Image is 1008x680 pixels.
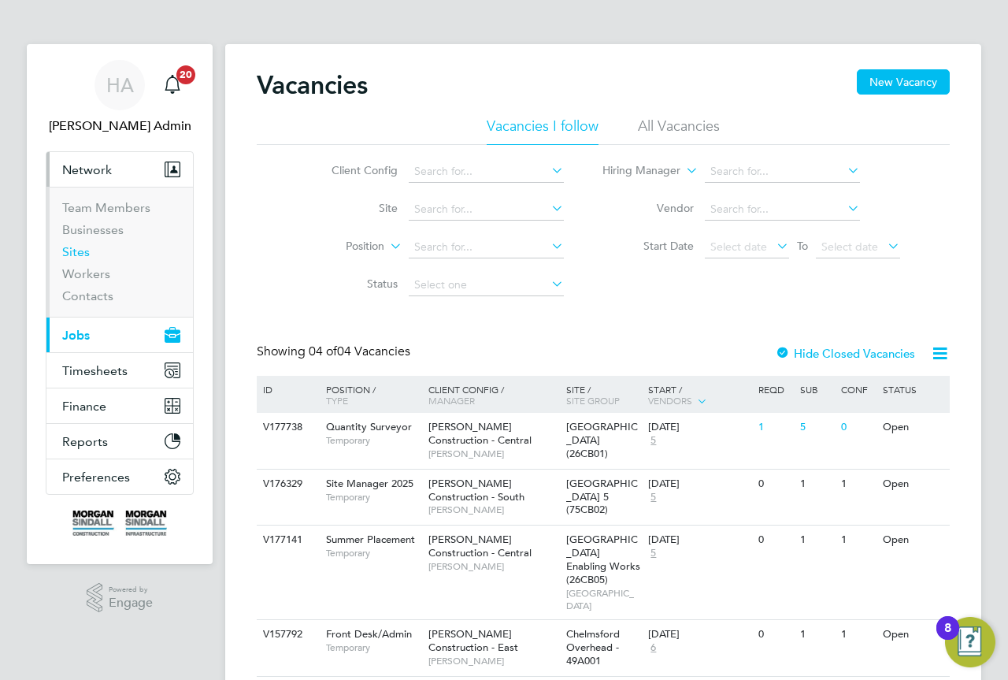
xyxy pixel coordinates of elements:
[837,526,878,555] div: 1
[326,394,348,407] span: Type
[710,240,767,254] span: Select date
[566,587,641,611] span: [GEOGRAPHIC_DATA]
[62,244,90,259] a: Sites
[309,344,410,359] span: 04 Vacancies
[796,620,837,649] div: 1
[648,533,750,547] div: [DATE]
[46,187,193,317] div: Network
[424,376,562,414] div: Client Config /
[857,69,950,95] button: New Vacancy
[314,376,424,414] div: Position /
[796,470,837,499] div: 1
[409,199,564,221] input: Search for...
[566,627,620,667] span: Chelmsford Overhead - 49A001
[821,240,878,254] span: Select date
[109,583,153,596] span: Powered by
[326,491,421,503] span: Temporary
[648,394,692,407] span: Vendors
[326,547,421,559] span: Temporary
[409,236,564,258] input: Search for...
[603,239,694,253] label: Start Date
[796,376,837,403] div: Sub
[428,655,558,667] span: [PERSON_NAME]
[46,511,194,536] a: Go to home page
[566,394,620,407] span: Site Group
[307,163,398,177] label: Client Config
[562,376,645,414] div: Site /
[428,533,532,559] span: [PERSON_NAME] Construction - Central
[62,266,110,281] a: Workers
[62,328,90,343] span: Jobs
[326,641,421,654] span: Temporary
[62,222,124,237] a: Businesses
[109,596,153,610] span: Engage
[603,201,694,215] label: Vendor
[837,413,878,442] div: 0
[796,526,837,555] div: 1
[428,503,558,516] span: [PERSON_NAME]
[754,620,795,649] div: 0
[62,399,106,414] span: Finance
[879,413,947,442] div: Open
[259,526,314,555] div: V177141
[705,161,860,183] input: Search for...
[796,413,837,442] div: 5
[879,526,947,555] div: Open
[157,60,188,110] a: 20
[428,420,532,447] span: [PERSON_NAME] Construction - Central
[259,620,314,649] div: V157792
[754,470,795,499] div: 0
[648,547,658,560] span: 5
[294,239,384,255] label: Position
[87,583,154,613] a: Powered byEngage
[46,459,193,494] button: Preferences
[46,388,193,423] button: Finance
[409,274,564,296] input: Select one
[754,526,795,555] div: 0
[106,75,134,95] span: HA
[326,627,412,641] span: Front Desk/Admin
[638,117,720,145] li: All Vacancies
[62,162,112,177] span: Network
[648,421,750,434] div: [DATE]
[27,44,213,564] nav: Main navigation
[259,376,314,403] div: ID
[837,470,878,499] div: 1
[46,152,193,187] button: Network
[754,413,795,442] div: 1
[259,413,314,442] div: V177738
[428,448,558,460] span: [PERSON_NAME]
[307,277,398,291] label: Status
[62,434,108,449] span: Reports
[326,420,412,433] span: Quantity Surveyor
[326,434,421,447] span: Temporary
[46,117,194,136] span: Hays Admin
[879,620,947,649] div: Open
[648,641,658,655] span: 6
[46,60,194,136] a: HA[PERSON_NAME] Admin
[72,511,167,536] img: morgansindall-logo-retina.png
[176,65,195,84] span: 20
[307,201,398,215] label: Site
[648,477,750,491] div: [DATE]
[428,560,558,573] span: [PERSON_NAME]
[648,491,658,504] span: 5
[46,353,193,388] button: Timesheets
[648,628,750,641] div: [DATE]
[46,318,193,352] button: Jobs
[409,161,564,183] input: Search for...
[309,344,337,359] span: 04 of
[566,420,638,460] span: [GEOGRAPHIC_DATA] (26CB01)
[775,346,915,361] label: Hide Closed Vacancies
[705,199,860,221] input: Search for...
[62,288,113,303] a: Contacts
[944,628,951,648] div: 8
[428,394,475,407] span: Manager
[644,376,754,415] div: Start /
[879,376,947,403] div: Status
[837,376,878,403] div: Conf
[837,620,878,649] div: 1
[566,477,638,517] span: [GEOGRAPHIC_DATA] 5 (75CB02)
[879,470,947,499] div: Open
[326,477,413,490] span: Site Manager 2025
